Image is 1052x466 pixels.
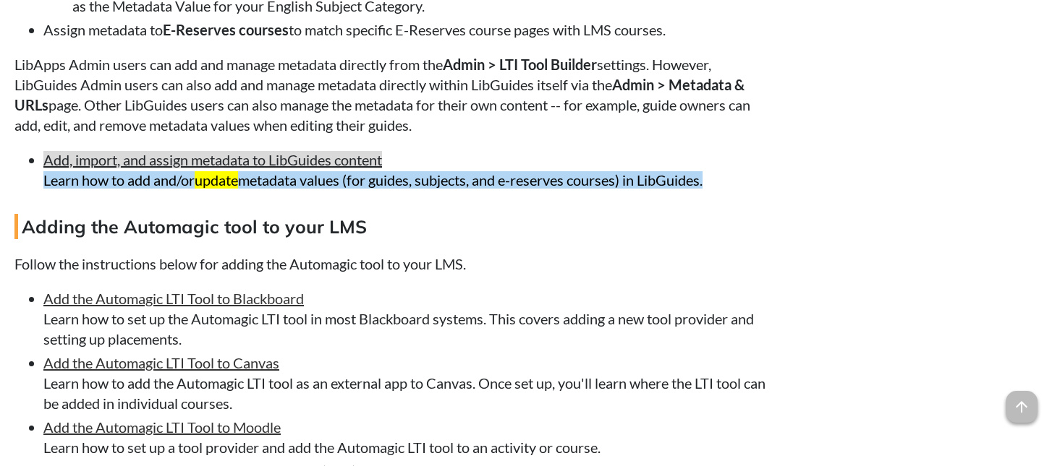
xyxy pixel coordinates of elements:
li: Learn how to set up the Automagic LTI tool in most Blackboard systems. This covers adding a new t... [43,288,771,349]
msreadoutspan: update [195,171,238,189]
a: Add, import, and assign metadata to LibGuides content [43,151,382,168]
li: Learn how to add the Automagic LTI tool as an external app to Canvas. Once set up, you'll learn w... [43,353,771,413]
li: Learn how to set up a tool provider and add the Automagic LTI tool to an activity or course. [43,417,771,457]
h4: Adding the Automagic tool to your LMS [14,214,771,239]
span: arrow_upward [1006,391,1038,423]
a: Add the Automagic LTI Tool to Blackboard [43,290,304,307]
p: Follow the instructions below for adding the Automagic tool to your LMS. [14,254,771,274]
span: Assign metadata to to match specific E-Reserves course pages with LMS courses. [43,21,666,38]
strong: E-Reserves courses [163,21,289,38]
a: arrow_upward [1006,392,1038,410]
msreadoutspan: Learn how to add and/or metadata values (for guides, subjects, and e-reserves courses) in LibGuides. [43,171,703,189]
a: Add the Automagic LTI Tool to Moodle [43,418,281,436]
a: Add the Automagic LTI Tool to Canvas [43,354,279,371]
p: LibApps Admin users can add and manage metadata directly from the settings. However, LibGuides Ad... [14,54,771,135]
strong: Admin > LTI Tool Builder [443,56,597,73]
